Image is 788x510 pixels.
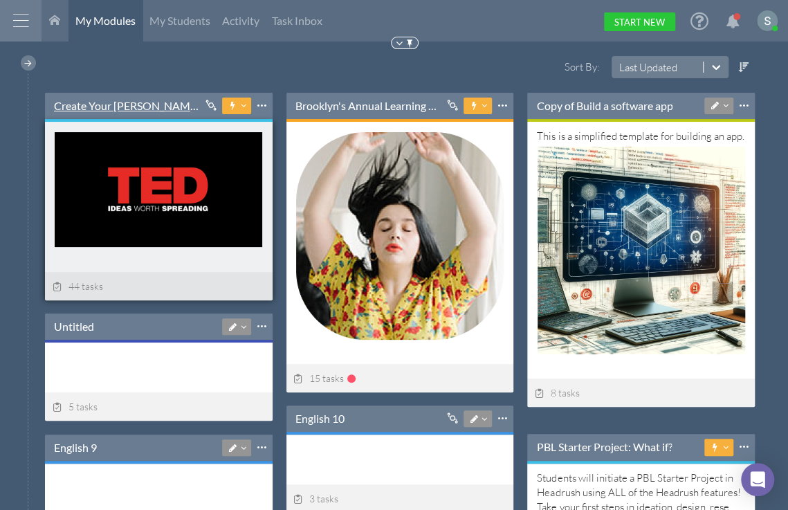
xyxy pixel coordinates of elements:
[538,147,745,354] img: summary thumbnail
[619,60,677,75] div: Last Updated
[272,14,322,27] span: Task Inbox
[295,98,442,113] a: Brooklyn's Annual Learning Plan
[604,12,675,31] a: Start New
[54,319,94,334] a: Untitled
[54,440,97,455] a: English 9
[293,493,339,504] span: 3 tasks
[295,411,345,426] a: English 10
[405,38,415,48] img: Pin to Top
[296,132,504,340] img: summary thumbnail
[55,132,262,247] img: summary thumbnail
[534,387,580,399] span: 8 tasks
[149,14,210,27] span: My Students
[537,129,745,350] div: This is a simplified template for building an app.
[536,98,672,113] a: Copy of Build a software app
[222,14,259,27] span: Activity
[52,401,98,412] span: 5 tasks
[757,10,778,31] img: ACg8ocKKX03B5h8i416YOfGGRvQH7qkhkMU_izt_hUWC0FdG_LDggA=s96-c
[741,463,774,496] div: Open Intercom Messenger
[293,372,345,384] span: 15 tasks
[52,280,103,292] span: 44 tasks
[54,98,201,113] a: Create Your [PERSON_NAME] Talk-----
[75,14,136,27] span: My Modules
[536,439,672,455] a: PBL Starter Project: What if?
[539,60,603,74] label: Sort By:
